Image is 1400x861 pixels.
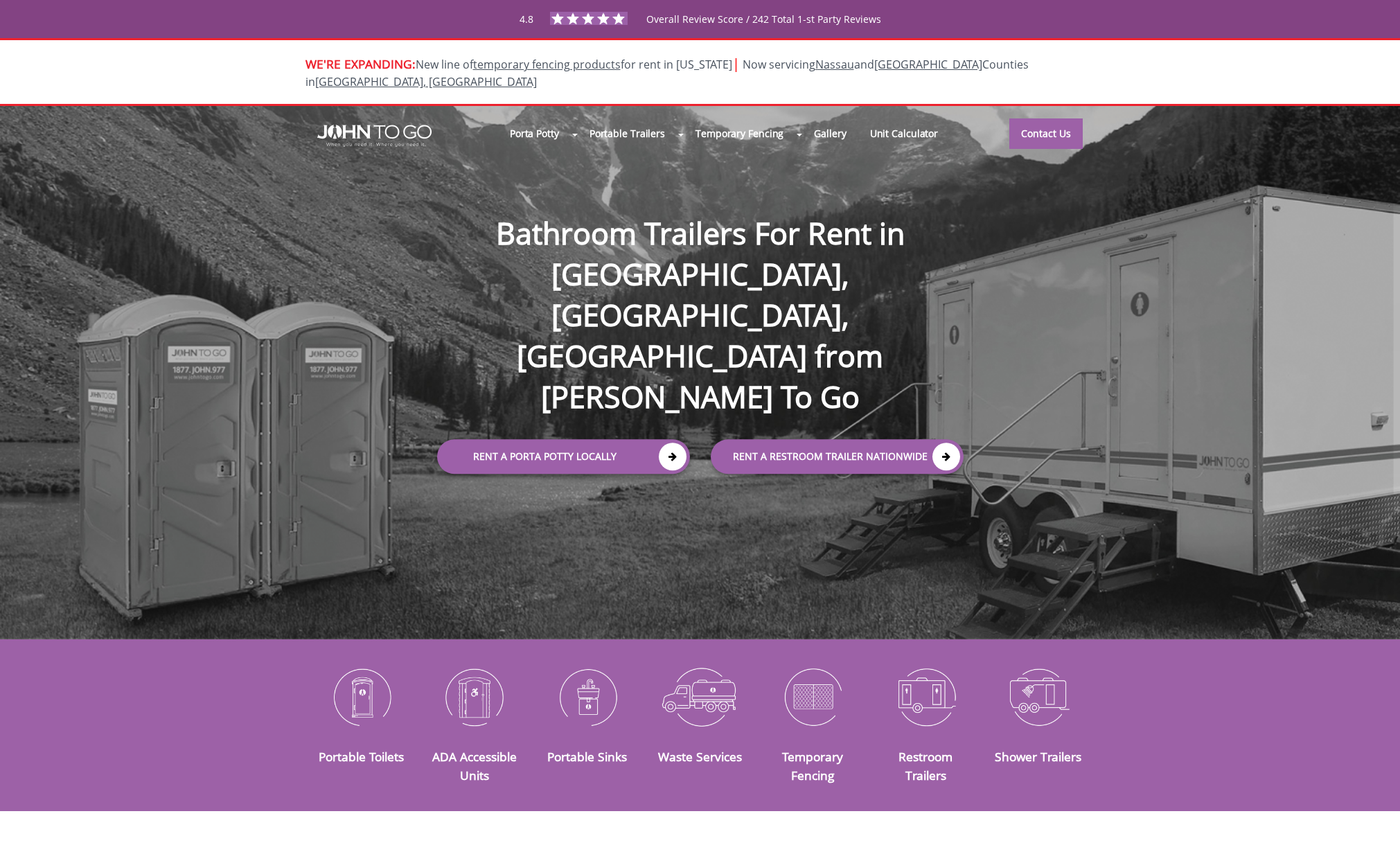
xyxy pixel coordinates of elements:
h1: Bathroom Trailers For Rent in [GEOGRAPHIC_DATA], [GEOGRAPHIC_DATA], [GEOGRAPHIC_DATA] from [PERSO... [423,168,977,417]
a: Portable Toilets [319,748,404,765]
a: Unit Calculator [858,118,950,148]
a: Contact Us [1009,118,1083,149]
span: WE'RE EXPANDING: [305,55,416,72]
img: Waste-Services-icon_N.png [654,661,746,733]
a: [GEOGRAPHIC_DATA] [874,57,982,72]
img: Restroom-Trailers-icon_N.png [880,661,972,733]
a: [GEOGRAPHIC_DATA], [GEOGRAPHIC_DATA] [315,74,537,89]
a: rent a RESTROOM TRAILER Nationwide [711,439,964,474]
span: Now servicing and Counties in [305,57,1029,89]
img: Portable-Toilets-icon_N.png [316,661,408,733]
img: Shower-Trailers-icon_N.png [993,661,1085,733]
span: 4.8 [520,12,533,26]
a: Porta Potty [498,118,571,148]
img: Portable-Sinks-icon_N.png [541,661,633,733]
span: Overall Review Score / 242 Total 1-st Party Reviews [646,12,881,53]
a: Temporary Fencing [684,118,795,148]
span: | [732,54,740,73]
button: Live Chat [1345,806,1400,861]
a: Portable Trailers [578,118,677,148]
a: Portable Sinks [547,748,627,765]
a: Restroom Trailers [898,748,952,783]
a: ADA Accessible Units [432,748,517,783]
a: Temporary Fencing [782,748,843,783]
a: Rent a Porta Potty Locally [437,439,690,474]
a: Shower Trailers [995,748,1081,765]
img: Temporary-Fencing-cion_N.png [767,661,859,733]
img: ADA-Accessible-Units-icon_N.png [428,661,520,733]
a: Waste Services [658,748,742,765]
span: New line of for rent in [US_STATE] [305,57,1029,89]
img: JOHN to go [317,125,432,147]
a: Gallery [802,118,858,148]
a: Nassau [815,57,854,72]
a: temporary fencing products [473,57,621,72]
